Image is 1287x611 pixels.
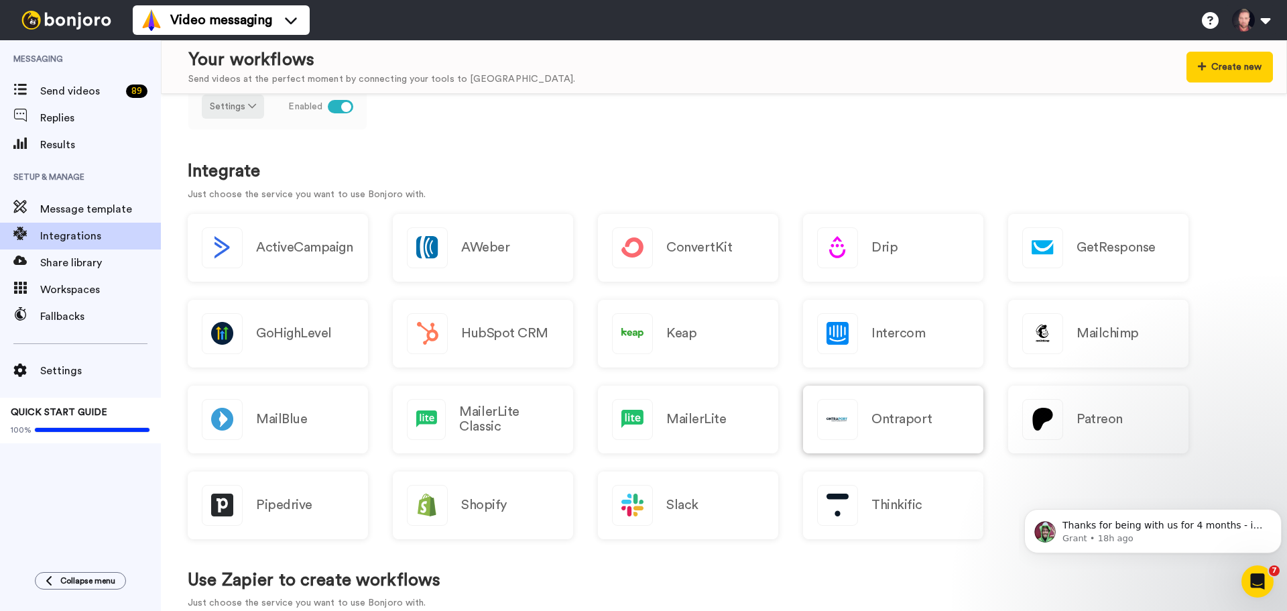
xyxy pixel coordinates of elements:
[11,425,32,435] span: 100%
[598,214,778,282] a: ConvertKit
[408,228,447,268] img: logo_aweber.svg
[598,386,778,453] a: MailerLite
[408,314,447,353] img: logo_hubspot.svg
[613,400,652,439] img: logo_mailerlite.svg
[1077,326,1139,341] h2: Mailchimp
[1186,52,1273,82] button: Create new
[461,240,509,255] h2: AWeber
[803,386,983,453] a: Ontraport
[408,486,447,525] img: logo_shopify.svg
[288,100,322,114] span: Enabled
[666,326,696,341] h2: Keap
[40,137,161,153] span: Results
[188,48,575,72] div: Your workflows
[141,9,162,31] img: vm-color.svg
[1008,386,1188,453] a: Patreon
[818,314,857,353] img: logo_intercom.svg
[170,11,272,30] span: Video messaging
[461,326,548,341] h2: HubSpot CRM
[393,214,573,282] a: AWeber
[871,326,925,341] h2: Intercom
[188,188,1260,202] p: Just choose the service you want to use Bonjoro with.
[202,400,242,439] img: logo_mailblue.png
[202,228,242,268] img: logo_activecampaign.svg
[803,471,983,539] a: Thinkific
[803,300,983,368] a: Intercom
[11,408,107,417] span: QUICK START GUIDE
[16,11,117,30] img: bj-logo-header-white.svg
[188,571,440,590] h1: Use Zapier to create workflows
[1019,481,1287,575] iframe: Intercom notifications message
[393,386,573,453] a: MailerLite Classic
[393,471,573,539] a: Shopify
[393,300,573,368] a: HubSpot CRM
[40,228,161,244] span: Integrations
[598,300,778,368] a: Keap
[818,400,857,439] img: logo_ontraport.svg
[408,400,445,439] img: logo_mailerlite.svg
[188,471,368,539] a: Pipedrive
[256,498,312,512] h2: Pipedrive
[666,240,732,255] h2: ConvertKit
[1077,240,1156,255] h2: GetResponse
[202,314,242,353] img: logo_gohighlevel.png
[461,498,507,512] h2: Shopify
[1008,300,1188,368] a: Mailchimp
[666,498,698,512] h2: Slack
[256,240,353,255] h2: ActiveCampaign
[871,412,932,427] h2: Ontraport
[613,486,652,525] img: logo_slack.svg
[40,363,161,379] span: Settings
[1023,314,1062,353] img: logo_mailchimp.svg
[459,404,559,434] h2: MailerLite Classic
[60,575,115,586] span: Collapse menu
[818,486,857,525] img: logo_thinkific.svg
[256,326,332,341] h2: GoHighLevel
[598,471,778,539] a: Slack
[1269,565,1280,576] span: 7
[1023,228,1062,268] img: logo_getresponse.svg
[40,282,161,298] span: Workspaces
[256,412,307,427] h2: MailBlue
[35,572,126,590] button: Collapse menu
[188,214,368,282] button: ActiveCampaign
[40,83,121,99] span: Send videos
[1077,412,1123,427] h2: Patreon
[188,162,1260,181] h1: Integrate
[126,85,147,98] div: 89
[188,300,368,368] a: GoHighLevel
[188,72,575,87] div: Send videos at the perfect moment by connecting your tools to [GEOGRAPHIC_DATA].
[188,386,368,453] a: MailBlue
[40,255,161,271] span: Share library
[202,95,264,119] button: Settings
[818,228,857,268] img: logo_drip.svg
[40,201,161,217] span: Message template
[613,228,652,268] img: logo_convertkit.svg
[871,498,922,512] h2: Thinkific
[871,240,898,255] h2: Drip
[1241,565,1274,598] iframe: Intercom live chat
[188,596,440,610] p: Just choose the service you want to use Bonjoro with.
[613,314,652,353] img: logo_keap.svg
[1008,214,1188,282] a: GetResponse
[666,412,726,427] h2: MailerLite
[202,486,242,525] img: logo_pipedrive.png
[803,214,983,282] a: Drip
[1023,400,1062,439] img: logo_patreon.svg
[40,309,161,325] span: Fallbacks
[40,110,161,126] span: Replies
